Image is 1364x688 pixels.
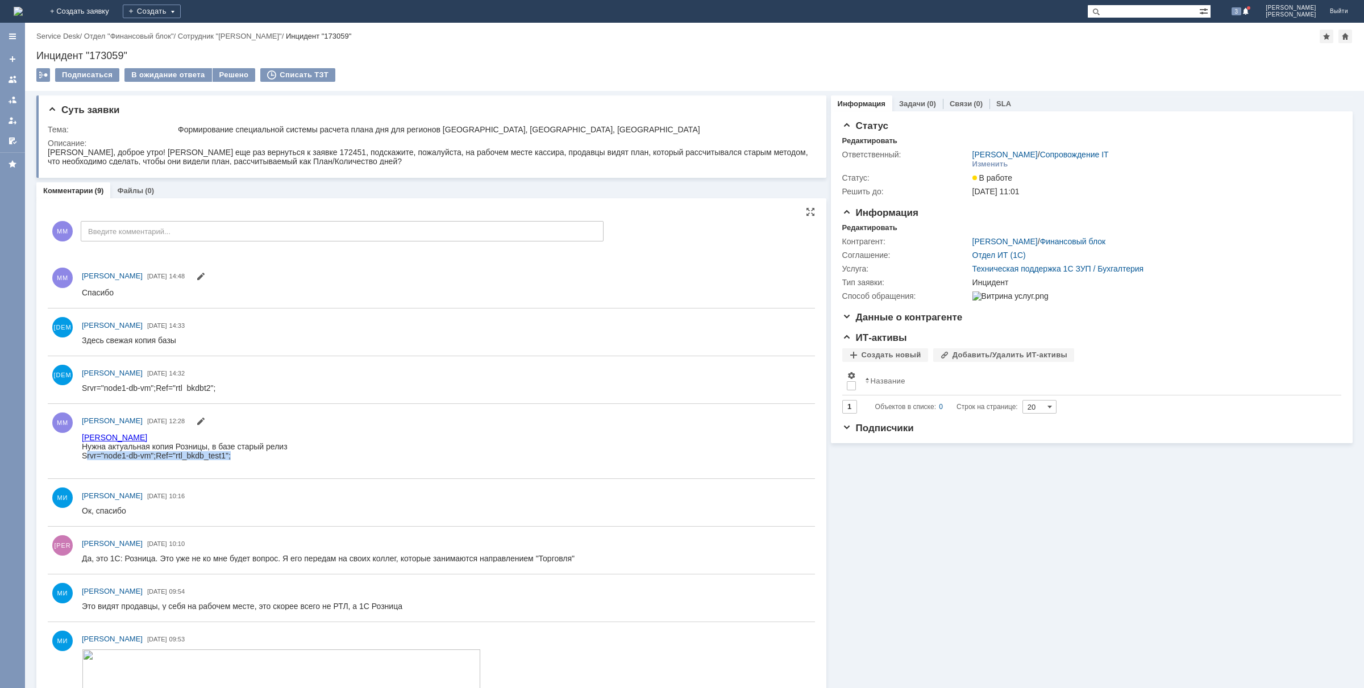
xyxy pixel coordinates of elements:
[82,538,143,549] a: [PERSON_NAME]
[147,418,167,424] span: [DATE]
[3,132,22,150] a: Мои согласования
[842,120,888,131] span: Статус
[3,91,22,109] a: Заявки в моей ответственности
[842,136,897,145] div: Редактировать
[147,636,167,643] span: [DATE]
[842,223,897,232] div: Редактировать
[972,291,1049,301] img: Витрина услуг.png
[1320,30,1333,43] div: Добавить в избранное
[3,70,22,89] a: Заявки на командах
[147,273,167,280] span: [DATE]
[82,321,143,330] span: [PERSON_NAME]
[169,540,185,547] span: 10:10
[196,418,205,427] span: Редактировать
[196,273,205,282] span: Редактировать
[972,173,1012,182] span: В работе
[123,5,181,18] div: Создать
[84,32,178,40] div: /
[806,207,815,216] div: На всю страницу
[842,291,970,301] div: Способ обращения:
[82,416,143,425] span: [PERSON_NAME]
[972,251,1026,260] a: Отдел ИТ (1С)
[14,7,23,16] a: Перейти на домашнюю страницу
[147,322,167,329] span: [DATE]
[842,237,970,246] div: Контрагент:
[950,99,972,108] a: Связи
[899,99,925,108] a: Задачи
[1338,30,1352,43] div: Сделать домашней страницей
[875,400,1018,414] i: Строк на странице:
[996,99,1011,108] a: SLA
[972,237,1038,246] a: [PERSON_NAME]
[82,586,143,597] a: [PERSON_NAME]
[147,493,167,499] span: [DATE]
[82,270,143,282] a: [PERSON_NAME]
[48,125,176,134] div: Тема:
[1040,150,1109,159] a: Сопровождение IT
[145,186,154,195] div: (0)
[972,237,1106,246] div: /
[84,32,174,40] a: Отдел "Финансовый блок"
[82,369,143,377] span: [PERSON_NAME]
[1199,5,1211,16] span: Расширенный поиск
[972,150,1038,159] a: [PERSON_NAME]
[82,415,143,427] a: [PERSON_NAME]
[286,32,351,40] div: Инцидент "173059"
[36,32,80,40] a: Service Desk
[972,160,1008,169] div: Изменить
[14,7,23,16] img: logo
[842,278,970,287] div: Тип заявки:
[169,370,185,377] span: 14:32
[860,366,1332,395] th: Название
[842,173,970,182] div: Статус:
[842,187,970,196] div: Решить до:
[82,491,143,500] span: [PERSON_NAME]
[36,32,84,40] div: /
[169,636,185,643] span: 09:53
[82,490,143,502] a: [PERSON_NAME]
[95,186,104,195] div: (9)
[927,99,936,108] div: (0)
[842,332,907,343] span: ИТ-активы
[1040,237,1106,246] a: Финансовый блок
[82,635,143,643] span: [PERSON_NAME]
[169,322,185,329] span: 14:33
[842,312,963,323] span: Данные о контрагенте
[842,423,914,433] span: Подписчики
[3,50,22,68] a: Создать заявку
[178,32,286,40] div: /
[52,221,73,241] span: ММ
[169,273,185,280] span: 14:48
[972,264,1144,273] a: Техническая поддержка 1С ЗУП / Бухгалтерия
[842,207,918,218] span: Информация
[48,139,809,148] div: Описание:
[3,111,22,130] a: Мои заявки
[82,272,143,280] span: [PERSON_NAME]
[82,320,143,331] a: [PERSON_NAME]
[842,251,970,260] div: Соглашение:
[147,588,167,595] span: [DATE]
[974,99,983,108] div: (0)
[178,125,807,134] div: Формирование специальной системы расчета плана дня для регионов [GEOGRAPHIC_DATA], [GEOGRAPHIC_DA...
[842,150,970,159] div: Ответственный:
[939,400,943,414] div: 0
[1266,5,1316,11] span: [PERSON_NAME]
[838,99,885,108] a: Информация
[178,32,282,40] a: Сотрудник "[PERSON_NAME]"
[871,377,905,385] div: Название
[972,150,1109,159] div: /
[847,371,856,380] span: Настройки
[147,370,167,377] span: [DATE]
[82,539,143,548] span: [PERSON_NAME]
[82,633,143,645] a: [PERSON_NAME]
[48,105,119,115] span: Суть заявки
[972,187,1020,196] span: [DATE] 11:01
[1232,7,1242,15] span: 3
[169,588,185,595] span: 09:54
[875,403,936,411] span: Объектов в списке:
[82,368,143,379] a: [PERSON_NAME]
[1266,11,1316,18] span: [PERSON_NAME]
[36,68,50,82] div: Работа с массовостью
[82,587,143,595] span: [PERSON_NAME]
[169,418,185,424] span: 12:28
